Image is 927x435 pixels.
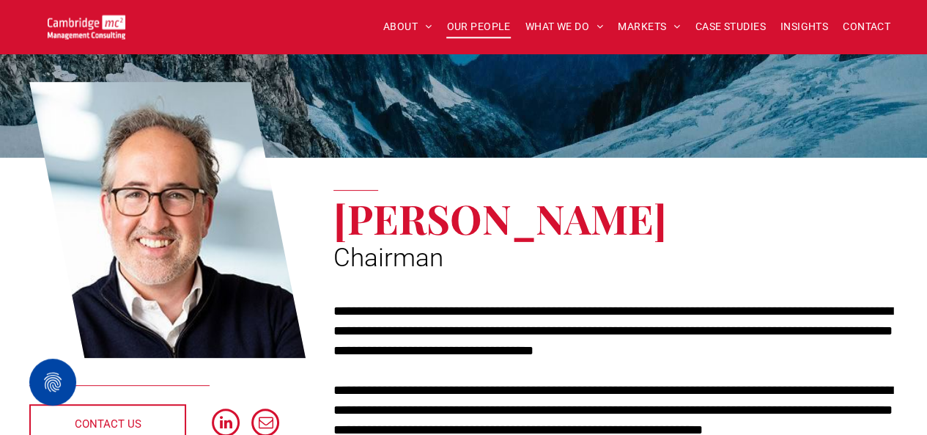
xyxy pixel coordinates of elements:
[773,15,835,38] a: INSIGHTS
[688,15,773,38] a: CASE STUDIES
[48,17,125,32] a: Your Business Transformed | Cambridge Management Consulting
[518,15,611,38] a: WHAT WE DO
[376,15,440,38] a: ABOUT
[835,15,898,38] a: CONTACT
[48,15,125,39] img: Go to Homepage
[333,243,443,273] span: Chairman
[439,15,517,38] a: OUR PEOPLE
[610,15,687,38] a: MARKETS
[29,78,306,362] a: Tim Passingham | Chairman | Cambridge Management Consulting
[333,191,667,245] span: [PERSON_NAME]
[446,15,510,38] span: OUR PEOPLE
